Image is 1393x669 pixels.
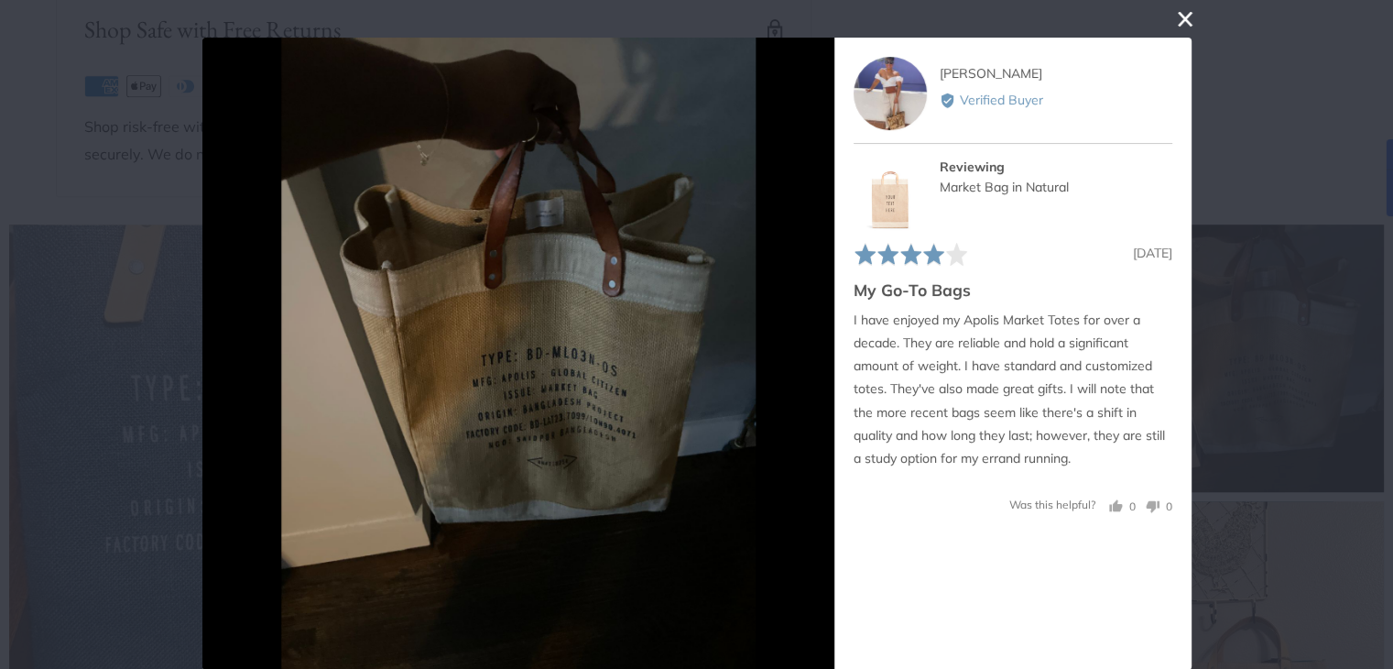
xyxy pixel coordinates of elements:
h2: My Go-To Bags [854,278,1172,301]
p: I have enjoyed my Apolis Market Totes for over a decade. They are reliable and hold a significant... [854,308,1172,469]
img: Market Bag in Natural [854,156,927,229]
button: close this modal window [1174,7,1196,29]
div: Reviewing [939,156,1171,176]
span: Was this helpful? [1009,498,1095,511]
span: [DATE] [1133,244,1172,260]
button: No [1138,497,1172,514]
button: Yes [1109,497,1136,514]
div: Verified Buyer [939,90,1171,110]
span: [PERSON_NAME] [939,65,1041,82]
a: Market Bag in Natural [939,179,1068,195]
div: HM [854,57,927,130]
